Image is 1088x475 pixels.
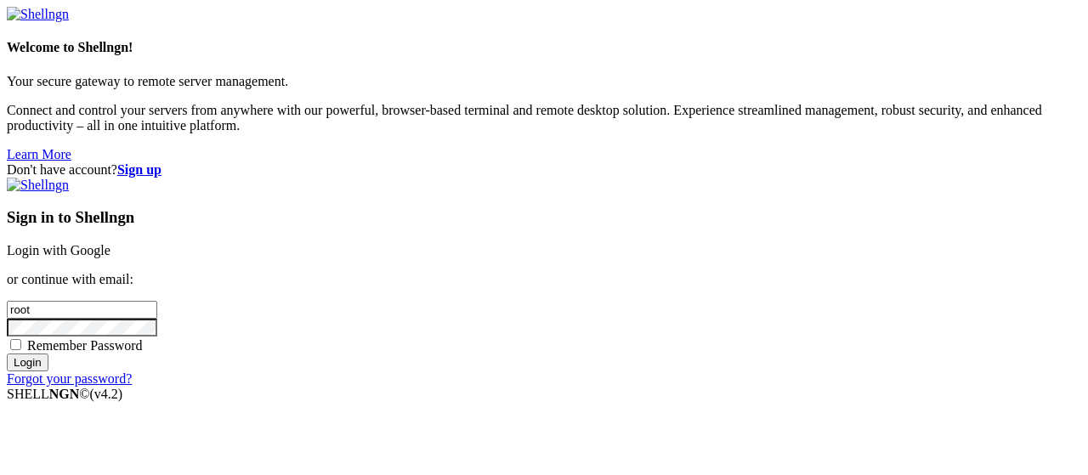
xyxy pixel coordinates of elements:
[7,371,132,386] a: Forgot your password?
[7,301,157,319] input: Email address
[10,339,21,350] input: Remember Password
[49,387,80,401] b: NGN
[7,162,1081,178] div: Don't have account?
[7,208,1081,227] h3: Sign in to Shellngn
[7,103,1081,133] p: Connect and control your servers from anywhere with our powerful, browser-based terminal and remo...
[7,353,48,371] input: Login
[7,7,69,22] img: Shellngn
[90,387,123,401] span: 4.2.0
[7,74,1081,89] p: Your secure gateway to remote server management.
[27,338,143,353] span: Remember Password
[7,272,1081,287] p: or continue with email:
[7,243,110,257] a: Login with Google
[7,40,1081,55] h4: Welcome to Shellngn!
[7,178,69,193] img: Shellngn
[7,147,71,161] a: Learn More
[117,162,161,177] a: Sign up
[7,387,122,401] span: SHELL ©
